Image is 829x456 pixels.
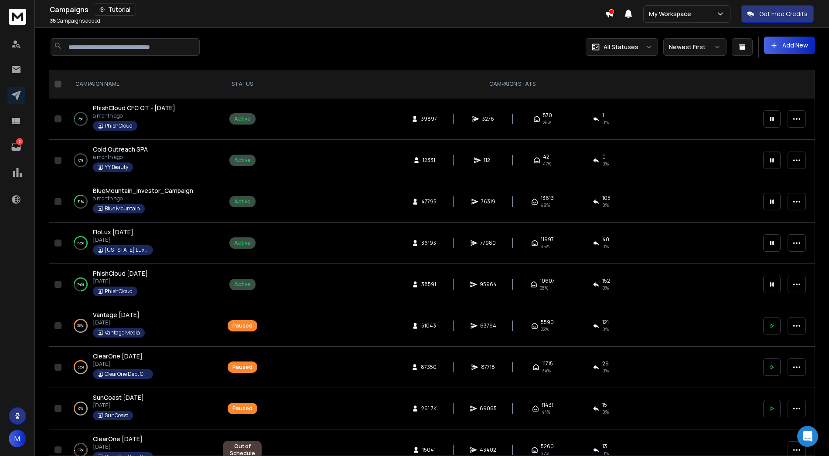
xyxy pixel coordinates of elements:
span: 13613 [541,195,554,202]
span: 34 % [542,367,551,374]
span: 49 % [541,202,550,209]
p: [DATE] [93,402,144,409]
p: 0 % [78,156,83,165]
p: [DATE] [93,361,153,368]
button: M [9,430,26,447]
span: 0 % [602,160,609,167]
p: [DATE] [93,236,153,243]
div: Open Intercom Messenger [797,426,818,447]
span: 0 % [602,409,609,415]
span: 10607 [540,277,555,284]
div: Active [234,157,251,164]
span: 51043 [421,322,436,329]
p: 3 % [78,115,83,123]
span: 76319 [481,198,495,205]
span: 87718 [481,364,495,371]
td: 35%Vantage [DATE][DATE]Vantage Media [65,305,218,347]
span: 261.7K [421,405,437,412]
button: Newest First [663,38,727,56]
span: 95964 [480,281,497,288]
span: 11715 [542,360,553,367]
span: 0 % [602,326,609,333]
span: 0 % [602,243,609,250]
p: Vantage Media [105,329,140,336]
a: ClearOne [DATE] [93,435,143,443]
div: Active [234,240,251,247]
span: 38591 [421,281,436,288]
p: a month ago [93,112,175,119]
span: 29 [602,360,609,367]
a: PhishCloud [DATE] [93,269,148,278]
span: 42 [543,153,549,160]
span: 12331 [423,157,435,164]
p: [DATE] [93,319,145,326]
div: Active [234,198,251,205]
span: 35 [50,17,56,24]
p: YY Beauty [105,164,128,171]
span: Cold Outreach SPA [93,145,148,153]
span: 77980 [480,240,496,247]
p: a month ago [93,195,193,202]
a: 2 [7,138,25,155]
th: CAMPAIGN STATS [267,70,758,98]
div: Paused [232,364,252,371]
button: Get Free Credits [741,5,814,23]
span: 22 % [541,326,549,333]
td: 33%ClearOne [DATE][DATE]ClearOne Debt Consolidation [65,347,218,388]
p: 63 % [78,239,84,247]
button: Tutorial [94,3,136,16]
div: Active [234,115,251,122]
span: 44 % [542,409,550,415]
span: 112 [484,157,492,164]
p: [DATE] [93,278,148,285]
a: BlueMountain_Investor_Campaign [93,186,193,195]
span: 15 [602,402,607,409]
span: 40 [602,236,609,243]
span: 0 % [602,119,609,126]
span: 47795 [421,198,437,205]
div: Paused [232,322,252,329]
span: 0 [602,153,606,160]
a: Cold Outreach SPA [93,145,148,154]
td: 31%BlueMountain_Investor_Campaigna month agoBlue Mountain [65,181,218,223]
span: 13 [602,443,607,450]
span: 11997 [541,236,554,243]
a: PhishCloud CFC OT - [DATE] [93,104,175,112]
span: 0 % [602,202,609,209]
span: 3278 [482,115,494,122]
span: 69065 [480,405,497,412]
td: 6%SunCoast [DATE][DATE]SunCoast [65,388,218,429]
td: 3%PhishCloud CFC OT - [DATE]a month agoPhishCloud [65,98,218,140]
td: 63%FloLux [DATE][DATE][US_STATE] Luxury [65,223,218,264]
a: SunCoast [DATE] [93,393,144,402]
p: All Statuses [604,43,638,51]
a: ClearOne [DATE] [93,352,143,361]
a: FloLux [DATE] [93,228,133,236]
span: 11431 [542,402,553,409]
span: FloLux [DATE] [93,228,133,236]
span: 39897 [421,115,437,122]
button: Add New [764,37,815,54]
p: Campaigns added [50,17,100,24]
span: 36193 [421,240,436,247]
p: PhishCloud [105,122,133,129]
th: CAMPAIGN NAME [65,70,218,98]
span: 43402 [480,446,496,453]
p: Blue Mountain [105,205,140,212]
span: 121 [602,319,609,326]
span: ClearOne [DATE] [93,352,143,360]
p: 2 [16,138,23,145]
p: 6 % [78,404,83,413]
td: 0%Cold Outreach SPAa month agoYY Beauty [65,140,218,181]
span: Vantage [DATE] [93,311,140,319]
p: My Workspace [649,10,695,18]
span: 15041 [422,446,436,453]
p: 31 % [78,197,84,206]
span: 0 % [602,284,609,291]
span: 0 % [602,367,609,374]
